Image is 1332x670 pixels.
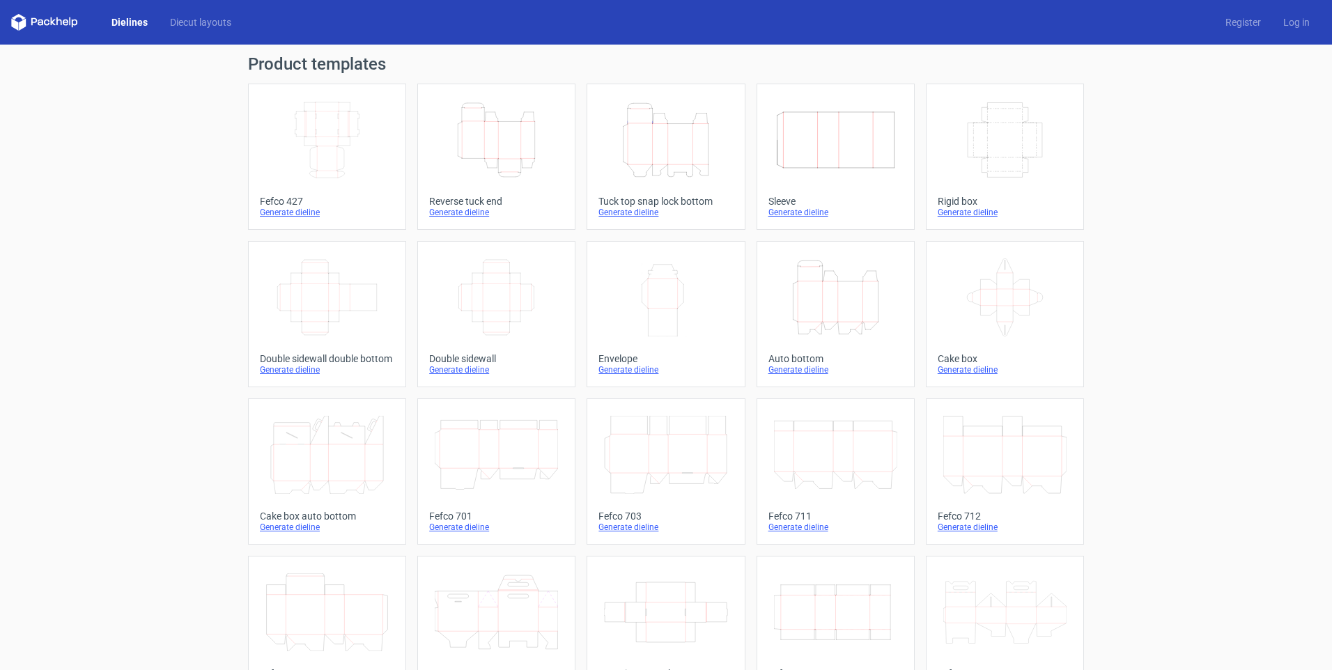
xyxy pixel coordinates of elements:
a: Auto bottomGenerate dieline [757,241,915,387]
div: Envelope [598,353,733,364]
div: Generate dieline [260,522,394,533]
a: Diecut layouts [159,15,242,29]
div: Generate dieline [768,522,903,533]
div: Sleeve [768,196,903,207]
a: EnvelopeGenerate dieline [587,241,745,387]
div: Generate dieline [260,364,394,375]
div: Fefco 711 [768,511,903,522]
div: Auto bottom [768,353,903,364]
a: Double sidewallGenerate dieline [417,241,575,387]
div: Double sidewall [429,353,564,364]
a: Fefco 703Generate dieline [587,398,745,545]
a: Fefco 427Generate dieline [248,84,406,230]
div: Reverse tuck end [429,196,564,207]
a: SleeveGenerate dieline [757,84,915,230]
div: Cake box [938,353,1072,364]
a: Reverse tuck endGenerate dieline [417,84,575,230]
div: Fefco 703 [598,511,733,522]
a: Dielines [100,15,159,29]
div: Generate dieline [429,207,564,218]
a: Cake boxGenerate dieline [926,241,1084,387]
div: Fefco 427 [260,196,394,207]
h1: Product templates [248,56,1084,72]
div: Cake box auto bottom [260,511,394,522]
div: Double sidewall double bottom [260,353,394,364]
div: Generate dieline [938,207,1072,218]
a: Tuck top snap lock bottomGenerate dieline [587,84,745,230]
div: Generate dieline [768,207,903,218]
a: Fefco 711Generate dieline [757,398,915,545]
a: Log in [1272,15,1321,29]
div: Generate dieline [429,522,564,533]
div: Generate dieline [768,364,903,375]
div: Generate dieline [598,207,733,218]
div: Generate dieline [598,522,733,533]
div: Generate dieline [938,522,1072,533]
a: Double sidewall double bottomGenerate dieline [248,241,406,387]
div: Fefco 701 [429,511,564,522]
div: Generate dieline [429,364,564,375]
a: Register [1214,15,1272,29]
div: Fefco 712 [938,511,1072,522]
div: Tuck top snap lock bottom [598,196,733,207]
div: Rigid box [938,196,1072,207]
div: Generate dieline [938,364,1072,375]
a: Fefco 701Generate dieline [417,398,575,545]
div: Generate dieline [598,364,733,375]
a: Fefco 712Generate dieline [926,398,1084,545]
a: Rigid boxGenerate dieline [926,84,1084,230]
a: Cake box auto bottomGenerate dieline [248,398,406,545]
div: Generate dieline [260,207,394,218]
